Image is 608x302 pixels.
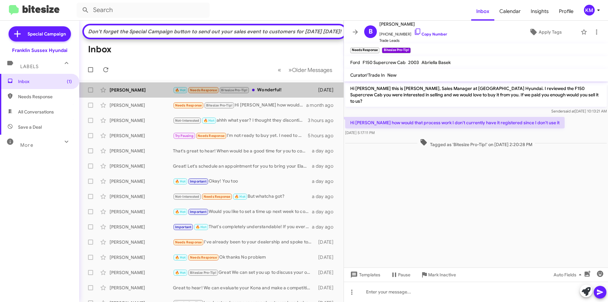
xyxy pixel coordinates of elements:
span: 🔥 Hot [175,210,186,214]
a: Calendar [494,2,526,21]
input: Search [77,3,210,18]
div: a day ago [312,224,339,230]
span: Bitesize Pro-Tip! [190,271,216,275]
span: (1) [67,78,72,85]
span: 🔥 Hot [204,119,214,123]
button: Next [285,63,336,76]
span: Templates [349,269,380,280]
div: 3 hours ago [308,117,339,124]
span: Sender [DATE] 10:13:21 AM [551,109,607,113]
div: [DATE] [315,285,339,291]
span: Trade Leads [379,37,447,44]
div: Great! Let's schedule an appointment for you to bring your Elantra in and discuss the details. Wh... [173,163,312,169]
span: said at [564,109,575,113]
div: [PERSON_NAME] [110,102,173,108]
div: a day ago [312,148,339,154]
span: Pause [398,269,410,280]
span: Abriella Basek [421,60,451,65]
span: Needs Response [190,88,217,92]
small: Needs Response [350,48,379,53]
span: Mark Inactive [428,269,456,280]
nav: Page navigation example [274,63,336,76]
div: 5 hours ago [308,132,339,139]
div: a day ago [312,163,339,169]
div: [DATE] [315,239,339,245]
div: [PERSON_NAME] [110,193,173,200]
span: Important [190,179,206,183]
span: B [369,27,373,37]
span: 2003 [408,60,419,65]
small: Bitesize Pro-Tip! [382,48,410,53]
span: Needs Response [18,93,72,100]
button: Mark Inactive [415,269,461,280]
span: Older Messages [292,67,332,74]
div: a day ago [312,178,339,184]
a: Insights [526,2,554,21]
div: Don't forget the Special Campaign button to send out your sales event to customers for [DATE] [DA... [87,29,342,35]
div: [DATE] [315,87,339,93]
div: [PERSON_NAME] [110,239,173,245]
span: Tagged as 'Bitesize Pro-Tip!' on [DATE] 2:20:28 PM [417,138,535,148]
span: 🔥 Hot [175,88,186,92]
div: I'm not ready to buy yet. I need to wait for my divorce to be finalized [173,132,308,139]
span: Labels [20,64,39,69]
span: Inbox [18,78,72,85]
a: Profile [554,2,579,21]
div: a month ago [306,102,339,108]
span: [PHONE_NUMBER] [379,28,447,37]
div: [PERSON_NAME] [110,117,173,124]
span: More [20,142,33,148]
div: [PERSON_NAME] [110,209,173,215]
div: ahhh what year? I thought they discontinued the 650 in [DATE] [173,117,308,124]
span: New [387,72,396,78]
span: Needs Response [175,240,202,244]
span: 🔥 Hot [175,271,186,275]
span: Needs Response [204,195,231,199]
div: [DATE] [315,254,339,260]
span: Special Campaign [28,31,66,37]
div: Wonderful! [173,87,315,94]
div: Great to hear! We can evaluate your Kona and make a competitive offer. Let’s schedule a time for ... [173,285,315,291]
div: Would you like to set a time up next week to come check it out. After the 13th since thats when i... [173,208,312,215]
span: 🔥 Hot [235,195,245,199]
div: [PERSON_NAME] [110,148,173,154]
div: Franklin Sussex Hyundai [12,47,67,54]
div: [PERSON_NAME] [110,224,173,230]
div: That's great to hear! When would be a good time for you to come by and discuss the sale of your T... [173,148,312,154]
div: a day ago [312,193,339,200]
button: KM [579,5,601,16]
div: Hi [PERSON_NAME] how would that process work I don't currently have it registered since I don't u... [173,102,306,109]
span: Ford [350,60,360,65]
p: Hi [PERSON_NAME] this is [PERSON_NAME], Sales Manager at [GEOGRAPHIC_DATA] Hyundai. I reviewed th... [345,83,607,107]
span: Auto Fields [554,269,584,280]
div: Great We can set you up to discuss your options when you come in for service. Just reach out and ... [173,269,315,276]
a: Inbox [471,2,494,21]
button: Templates [344,269,385,280]
span: » [288,66,292,74]
div: [PERSON_NAME] [110,87,173,93]
div: But whatcha got? [173,193,312,200]
button: Pause [385,269,415,280]
div: a day ago [312,209,339,215]
span: 🔥 Hot [196,225,206,229]
h1: Inbox [88,44,111,55]
span: Try Pausing [175,134,193,138]
span: F150 Supercrew Cab [363,60,406,65]
div: [PERSON_NAME] [110,178,173,184]
div: I've already been to your dealership and spoke to [PERSON_NAME] [173,239,315,246]
a: Special Campaign [9,26,71,42]
button: Auto Fields [548,269,589,280]
span: Save a Deal [18,124,42,130]
span: « [278,66,281,74]
span: All Conversations [18,109,54,115]
span: 🔥 Hot [175,255,186,260]
div: [PERSON_NAME] [110,254,173,260]
span: Needs Response [175,103,202,107]
div: [PERSON_NAME] [110,132,173,139]
a: Copy Number [414,32,447,36]
div: [PERSON_NAME] [110,163,173,169]
div: Ok thanks No problem [173,254,315,261]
